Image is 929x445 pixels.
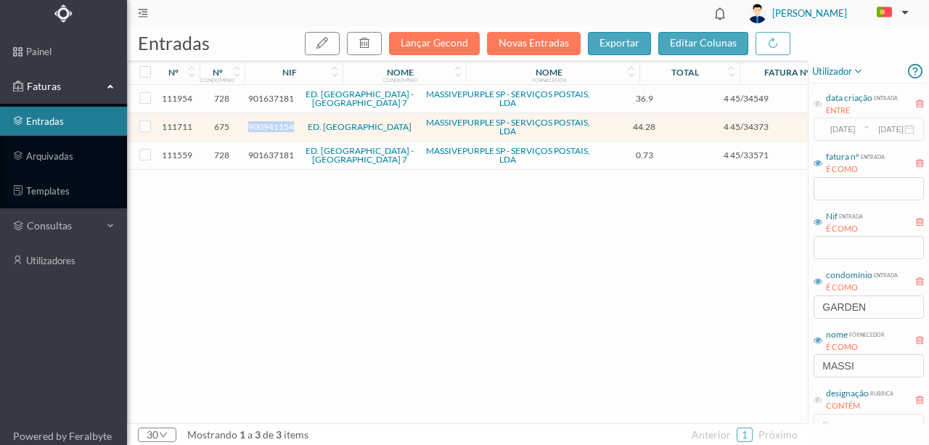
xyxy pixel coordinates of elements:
[758,428,798,441] span: próximo
[263,428,274,441] span: de
[532,77,566,83] div: fornecedor
[213,67,223,78] div: nº
[737,428,753,442] li: 1
[826,210,838,223] div: Nif
[764,67,810,78] div: fatura nº
[872,91,898,102] div: entrada
[598,121,691,132] span: 44.28
[869,387,893,398] div: rubrica
[308,121,412,132] a: ED. [GEOGRAPHIC_DATA]
[282,67,297,78] div: nif
[200,77,235,83] div: condomínio
[908,60,922,83] i: icon: question-circle-o
[748,4,767,23] img: user_titan3.af2715ee.jpg
[159,121,196,132] span: 111711
[383,77,418,83] div: condomínio
[698,121,795,132] span: 4 45/34373
[671,67,699,78] div: total
[27,219,99,233] span: consultas
[826,91,872,105] div: data criação
[138,8,148,18] i: icon: menu-fold
[598,93,691,104] span: 36.9
[306,145,414,165] a: ED. [GEOGRAPHIC_DATA] - [GEOGRAPHIC_DATA] 7
[536,67,562,78] div: nome
[253,428,263,441] span: 3
[802,150,889,160] span: Correspondência
[203,93,241,104] span: 728
[588,32,651,55] button: exportar
[159,150,196,160] span: 111559
[698,150,795,160] span: 4 45/33571
[826,150,859,163] div: fatura nº
[487,36,588,49] span: Novas Entradas
[187,428,237,441] span: mostrando
[698,93,795,104] span: 4 45/34549
[248,121,294,132] span: 900941154
[848,328,885,339] div: fornecedor
[859,150,885,161] div: entrada
[711,4,729,23] i: icon: bell
[237,428,247,441] span: 1
[138,32,210,54] span: entradas
[203,121,241,132] span: 675
[387,67,414,78] div: nome
[802,93,889,104] span: Correspondência
[426,145,590,165] a: MASSIVEPURPLE SP - SERVIÇOS POSTAIS, LDA
[658,32,748,55] button: editar colunas
[826,328,848,341] div: nome
[802,121,889,132] span: Correspondência
[872,269,898,279] div: entrada
[284,428,308,441] span: items
[54,4,73,23] img: Logo
[826,400,893,412] div: CONTÉM
[692,428,731,441] span: anterior
[826,269,872,282] div: condomínio
[598,150,691,160] span: 0.73
[487,32,581,55] button: Novas Entradas
[865,1,914,25] button: PT
[599,36,639,49] span: exportar
[838,210,863,221] div: entrada
[826,387,869,400] div: designação
[826,163,885,176] div: É COMO
[826,282,898,294] div: É COMO
[426,117,590,136] a: MASSIVEPURPLE SP - SERVIÇOS POSTAIS, LDA
[168,67,179,78] div: nº
[826,223,863,235] div: É COMO
[248,93,294,104] span: 901637181
[812,62,864,80] span: utilizador
[274,428,284,441] span: 3
[826,341,885,354] div: É COMO
[247,428,253,441] span: a
[426,89,590,108] a: MASSIVEPURPLE SP - SERVIÇOS POSTAIS, LDA
[826,105,898,117] div: ENTRE
[203,150,241,160] span: 728
[159,93,196,104] span: 111954
[389,32,480,55] button: Lançar Gecond
[248,150,294,160] span: 901637181
[306,89,414,108] a: ED. [GEOGRAPHIC_DATA] - [GEOGRAPHIC_DATA] 7
[158,430,168,439] i: icon: down
[23,79,103,94] span: Faturas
